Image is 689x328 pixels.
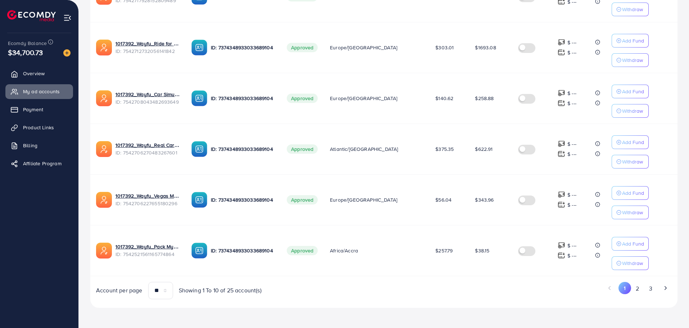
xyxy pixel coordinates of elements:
p: Add Fund [622,239,644,248]
img: ic-ba-acc.ded83a64.svg [191,40,207,55]
span: ID: 7542712732056141842 [115,48,180,55]
span: ID: 7542706270483267601 [115,149,180,156]
p: $ --- [567,99,576,108]
img: image [63,49,71,57]
div: <span class='underline'>1017392_Wayfu_Pack My Orders_AND</span></br>7542521561165774864 [115,243,180,258]
a: My ad accounts [5,84,73,99]
span: Approved [287,195,318,205]
img: top-up amount [558,49,565,56]
button: Go to page 1 [618,282,631,294]
span: ID: 7542706227655180296 [115,200,180,207]
img: top-up amount [558,39,565,46]
span: Billing [23,142,37,149]
p: Add Fund [622,36,644,45]
button: Add Fund [612,186,649,200]
span: $343.96 [475,196,494,203]
span: Europe/[GEOGRAPHIC_DATA] [330,44,397,51]
p: Withdraw [622,107,643,115]
button: Add Fund [612,135,649,149]
button: Add Fund [612,237,649,251]
span: $375.35 [435,145,454,153]
img: top-up amount [558,191,565,198]
img: top-up amount [558,201,565,208]
button: Withdraw [612,3,649,16]
p: $ --- [567,201,576,209]
span: $56.04 [435,196,452,203]
span: $38.15 [475,247,489,254]
button: Add Fund [612,85,649,98]
img: ic-ba-acc.ded83a64.svg [191,141,207,157]
p: Add Fund [622,138,644,147]
a: Billing [5,138,73,153]
p: $ --- [567,150,576,158]
span: ID: 7542521561165774864 [115,251,180,258]
p: $ --- [567,89,576,98]
span: $34,700.73 [8,47,43,58]
p: $ --- [567,190,576,199]
p: $ --- [567,140,576,148]
button: Withdraw [612,104,649,118]
img: top-up amount [558,99,565,107]
p: ID: 7374348933033689104 [211,196,275,204]
span: Affiliate Program [23,160,62,167]
span: Payment [23,106,43,113]
img: top-up amount [558,252,565,259]
button: Withdraw [612,256,649,270]
p: ID: 7374348933033689104 [211,94,275,103]
span: $622.91 [475,145,493,153]
p: Withdraw [622,259,643,268]
a: Overview [5,66,73,81]
button: Withdraw [612,155,649,169]
p: Add Fund [622,189,644,197]
span: Atlantic/[GEOGRAPHIC_DATA] [330,145,398,153]
span: Approved [287,246,318,255]
a: 1017392_Wayfu_Real Car Driving_iOS [115,141,180,149]
button: Add Fund [612,34,649,48]
span: Approved [287,43,318,52]
p: Withdraw [622,5,643,14]
img: ic-ads-acc.e4c84228.svg [96,243,112,259]
p: $ --- [567,241,576,250]
img: ic-ba-acc.ded83a64.svg [191,90,207,106]
img: menu [63,14,72,22]
p: ID: 7374348933033689104 [211,246,275,255]
ul: Pagination [390,282,672,295]
span: Product Links [23,124,54,131]
p: $ --- [567,38,576,47]
img: ic-ba-acc.ded83a64.svg [191,192,207,208]
div: <span class='underline'>1017392_Wayfu_Vegas Mafia_iOS</span></br>7542706227655180296 [115,192,180,207]
p: ID: 7374348933033689104 [211,43,275,52]
img: top-up amount [558,89,565,97]
img: logo [7,10,56,21]
button: Withdraw [612,206,649,219]
span: My ad accounts [23,88,60,95]
a: 1017392_Wayfu_Pack My Orders_AND [115,243,180,250]
p: $ --- [567,251,576,260]
a: 1017392_Wayfu_Vegas Mafia_iOS [115,192,180,199]
img: ic-ads-acc.e4c84228.svg [96,90,112,106]
p: Add Fund [622,87,644,96]
div: <span class='underline'>1017392_Wayfu_Real Car Driving_iOS</span></br>7542706270483267601 [115,141,180,156]
a: Payment [5,102,73,117]
span: ID: 7542708043482693649 [115,98,180,105]
p: Withdraw [622,157,643,166]
span: $258.88 [475,95,494,102]
img: top-up amount [558,150,565,158]
button: Go to page 3 [644,282,657,295]
p: ID: 7374348933033689104 [211,145,275,153]
span: $303.01 [435,44,454,51]
span: $1693.08 [475,44,496,51]
button: Go to next page [659,282,672,294]
div: <span class='underline'>1017392_Wayfu_Ride for Tips_iOS</span></br>7542712732056141842 [115,40,180,55]
a: 1017392_Wayfu_Car Simulator City Race Master_iOS [115,91,180,98]
img: ic-ads-acc.e4c84228.svg [96,192,112,208]
span: Overview [23,70,45,77]
span: Showing 1 To 10 of 25 account(s) [179,286,262,295]
div: <span class='underline'>1017392_Wayfu_Car Simulator City Race Master_iOS</span></br>7542708043482... [115,91,180,105]
span: Europe/[GEOGRAPHIC_DATA] [330,196,397,203]
a: Affiliate Program [5,156,73,171]
button: Withdraw [612,53,649,67]
img: top-up amount [558,242,565,249]
iframe: Chat [658,296,684,323]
